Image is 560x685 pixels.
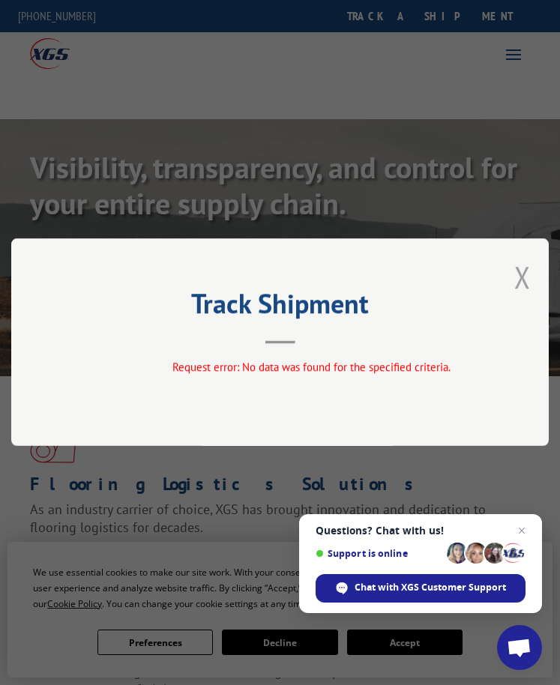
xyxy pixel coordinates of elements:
span: Chat with XGS Customer Support [316,574,526,603]
span: Questions? Chat with us! [316,525,526,537]
h2: Track Shipment [86,293,474,322]
span: Request error: No data was found for the specified criteria. [172,360,450,375]
a: Open chat [497,625,542,670]
span: Chat with XGS Customer Support [355,581,506,594]
button: Close modal [514,257,530,297]
span: Support is online [316,548,442,559]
